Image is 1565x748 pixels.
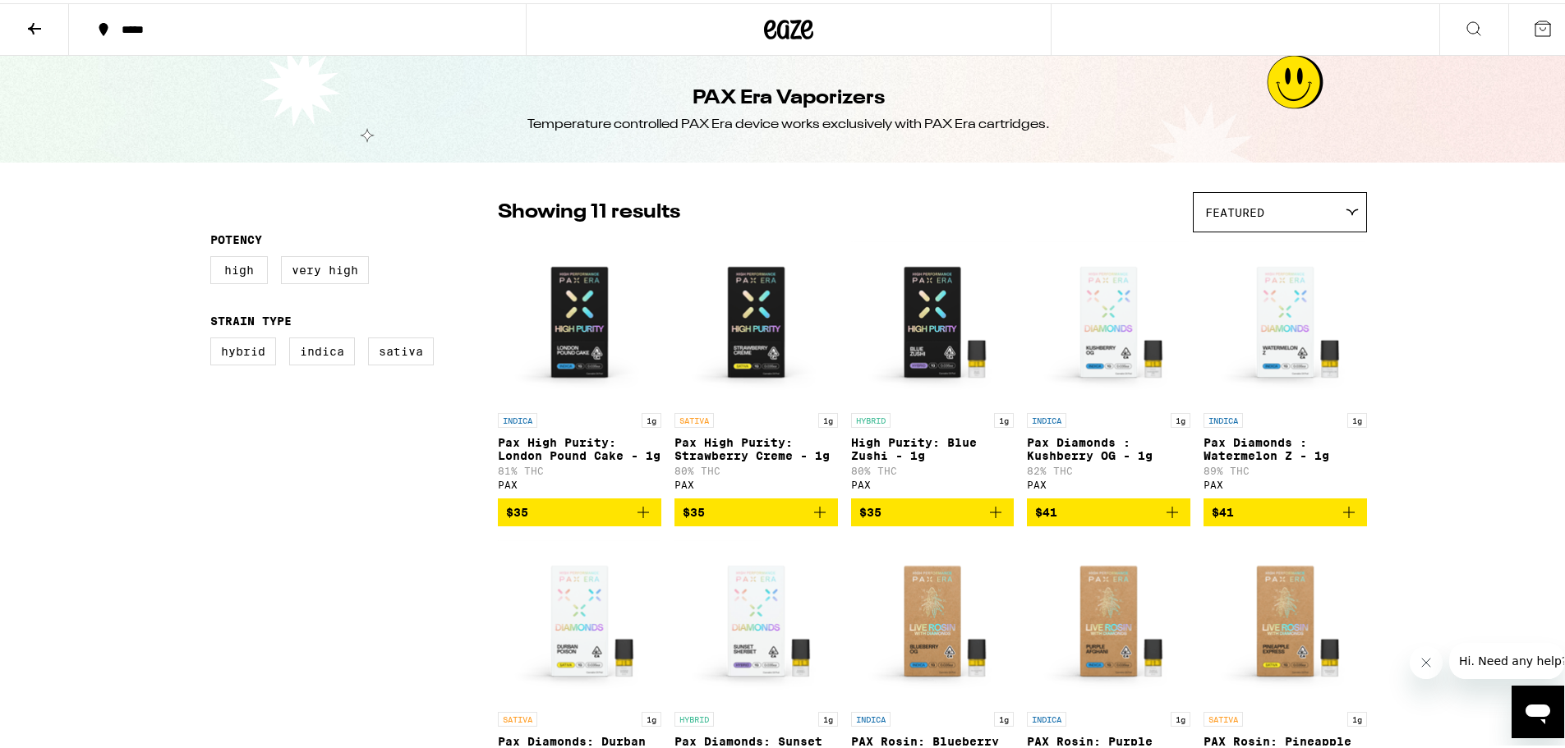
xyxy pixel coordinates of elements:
h1: PAX Era Vaporizers [693,81,885,109]
p: SATIVA [674,410,714,424]
div: PAX [1027,476,1190,487]
div: Temperature controlled PAX Era device works exclusively with PAX Era cartridges. [527,112,1050,131]
img: PAX - Pax Diamonds: Durban Poison - 1g [498,536,661,700]
img: PAX - Pax Diamonds: Sunset Sherbet - 1g [674,536,838,700]
p: INDICA [851,709,891,723]
p: HYBRID [851,410,891,424]
label: Hybrid [210,334,276,362]
p: SATIVA [498,709,537,723]
div: PAX [674,476,838,487]
p: 1g [818,410,838,424]
legend: Potency [210,230,262,243]
p: Pax High Purity: Strawberry Creme - 1g [674,433,838,459]
p: 1g [642,709,661,723]
label: Sativa [368,334,434,362]
p: 1g [994,410,1014,424]
legend: Strain Type [210,311,292,324]
span: $41 [1035,502,1057,516]
p: 80% THC [851,462,1015,473]
p: 89% THC [1204,462,1367,473]
p: INDICA [1204,410,1243,424]
p: 81% THC [498,462,661,473]
a: Open page for Pax High Purity: Strawberry Creme - 1g from PAX [674,237,838,495]
a: Open page for High Purity: Blue Zushi - 1g from PAX [851,237,1015,495]
img: PAX - PAX Rosin: Pineapple Express - 1g [1204,536,1367,700]
img: PAX - PAX Rosin: Purple Afghani - 1g [1027,536,1190,700]
button: Add to bag [851,495,1015,523]
a: Open page for Pax Diamonds : Kushberry OG - 1g from PAX [1027,237,1190,495]
img: PAX - PAX Rosin: Blueberry OG - 1g [851,536,1015,700]
p: INDICA [1027,709,1066,723]
div: PAX [851,476,1015,487]
img: PAX - Pax Diamonds : Kushberry OG - 1g [1027,237,1190,402]
a: Open page for Pax Diamonds : Watermelon Z - 1g from PAX [1204,237,1367,495]
span: $35 [859,502,881,516]
a: Open page for Pax High Purity: London Pound Cake - 1g from PAX [498,237,661,495]
div: PAX [498,476,661,487]
span: $41 [1212,502,1234,516]
p: 1g [1171,410,1190,424]
p: Pax Diamonds : Kushberry OG - 1g [1027,433,1190,459]
p: Pax High Purity: London Pound Cake - 1g [498,433,661,459]
p: 1g [1347,709,1367,723]
img: PAX - Pax High Purity: Strawberry Creme - 1g [674,237,838,402]
p: 82% THC [1027,462,1190,473]
iframe: Button to launch messaging window [1512,682,1564,735]
p: HYBRID [674,709,714,723]
span: $35 [506,502,528,516]
p: 1g [642,410,661,424]
span: Featured [1205,203,1264,216]
p: 1g [818,709,838,723]
p: 1g [994,709,1014,723]
div: PAX [1204,476,1367,487]
iframe: Close message [1410,643,1443,676]
img: PAX - Pax Diamonds : Watermelon Z - 1g [1204,237,1367,402]
label: Indica [289,334,355,362]
p: High Purity: Blue Zushi - 1g [851,433,1015,459]
p: INDICA [498,410,537,424]
span: Hi. Need any help? [10,11,118,25]
p: Pax Diamonds : Watermelon Z - 1g [1204,433,1367,459]
label: High [210,253,268,281]
span: $35 [683,502,705,516]
button: Add to bag [498,495,661,523]
p: 1g [1171,709,1190,723]
img: PAX - Pax High Purity: London Pound Cake - 1g [498,237,661,402]
img: PAX - High Purity: Blue Zushi - 1g [851,237,1015,402]
p: 1g [1347,410,1367,424]
p: INDICA [1027,410,1066,424]
label: Very High [281,253,369,281]
button: Add to bag [674,495,838,523]
p: SATIVA [1204,709,1243,723]
iframe: Message from company [1449,640,1564,676]
p: Showing 11 results [498,195,680,223]
button: Add to bag [1204,495,1367,523]
p: 80% THC [674,462,838,473]
button: Add to bag [1027,495,1190,523]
